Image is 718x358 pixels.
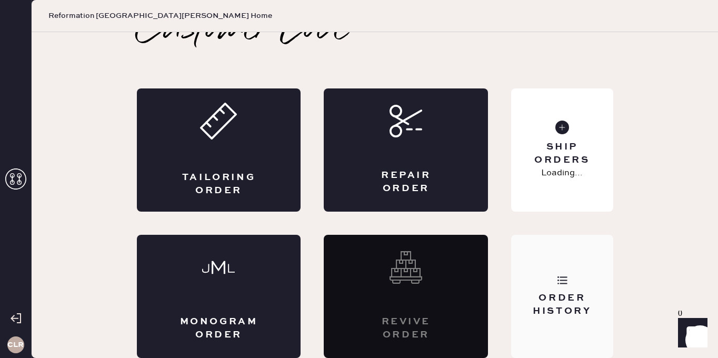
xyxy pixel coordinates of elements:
[668,311,713,356] iframe: Front Chat
[366,315,446,342] div: Revive order
[541,167,583,180] p: Loading...
[7,341,24,349] h3: CLR
[520,141,604,167] div: Ship Orders
[137,8,348,51] h2: Customer Love
[179,171,259,197] div: Tailoring Order
[324,235,488,358] div: Interested? Contact us at care@hemster.co
[366,169,446,195] div: Repair Order
[520,292,604,318] div: Order History
[48,11,272,21] span: Reformation [GEOGRAPHIC_DATA][PERSON_NAME] Home
[179,315,259,342] div: Monogram Order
